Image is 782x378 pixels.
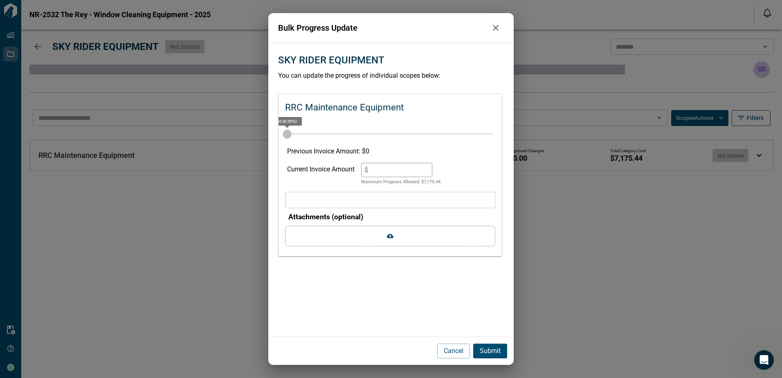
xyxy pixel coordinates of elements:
p: SKY RIDER EQUIPMENT [278,53,384,67]
p: Previous Invoice Amount: $ 0 [287,146,493,156]
span: $ [364,166,368,174]
div: Current Invoice Amount [287,163,355,186]
p: RRC Maintenance Equipment [285,101,404,115]
p: Cancel [444,346,463,356]
button: Cancel [437,344,470,358]
p: Bulk Progress Update [278,22,488,34]
p: Submit [480,346,501,356]
iframe: Intercom live chat [754,350,774,370]
button: Submit [473,344,507,358]
p: Attachments (optional) [288,211,495,222]
p: You can update the progress of individual scopes below: [278,71,504,81]
p: Maximum Progress Allowed: $ 7,175.44 [361,179,440,186]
